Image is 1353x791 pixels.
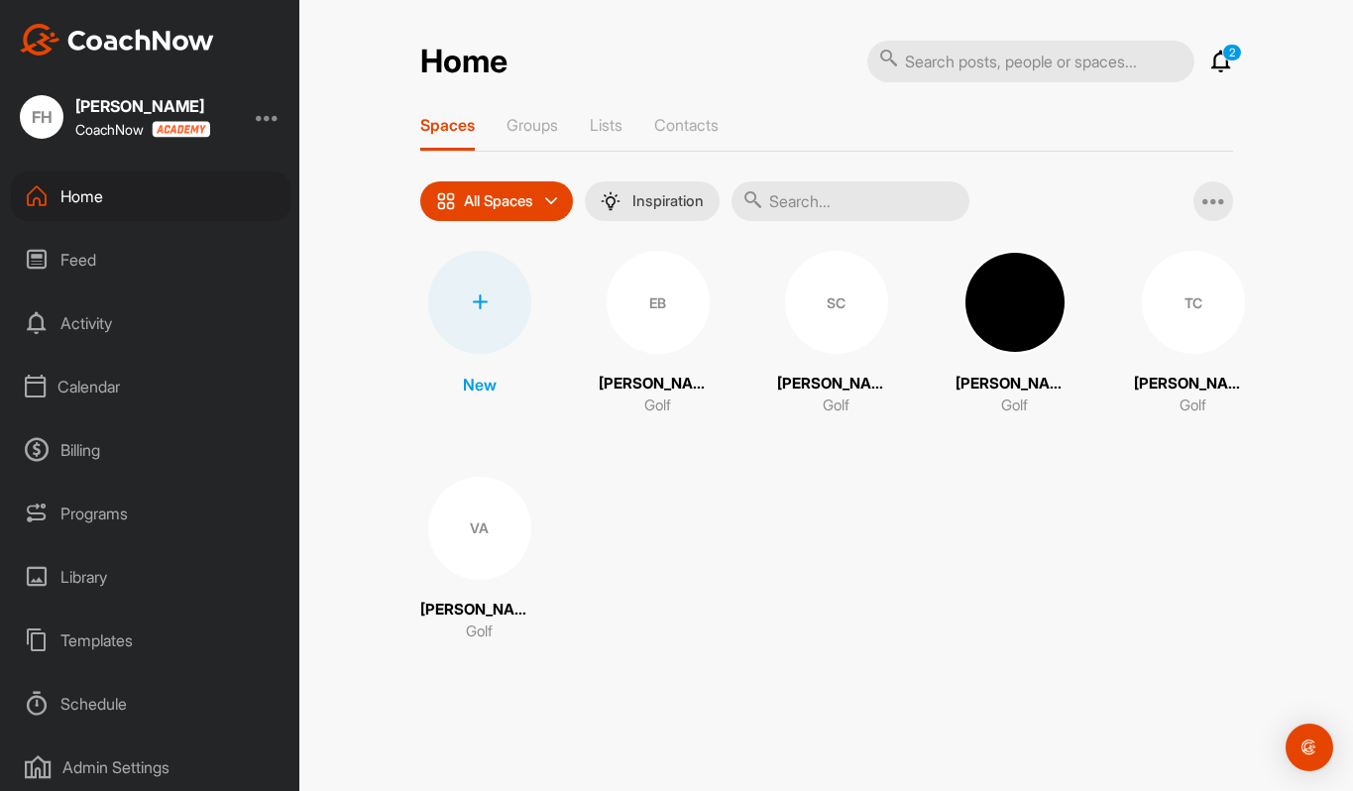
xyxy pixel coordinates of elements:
[777,251,896,417] a: SC[PERSON_NAME]Golf
[20,24,214,56] img: CoachNow
[785,251,888,354] div: SC
[463,373,497,396] p: New
[1001,395,1028,417] p: Golf
[75,121,210,138] div: CoachNow
[956,373,1074,395] p: [PERSON_NAME]
[1134,251,1253,417] a: TC[PERSON_NAME]Golf
[75,98,210,114] div: [PERSON_NAME]
[1142,251,1245,354] div: TC
[11,235,290,284] div: Feed
[11,362,290,411] div: Calendar
[11,425,290,475] div: Billing
[11,489,290,538] div: Programs
[507,115,558,135] p: Groups
[11,171,290,221] div: Home
[601,191,620,211] img: menuIcon
[11,552,290,602] div: Library
[420,477,539,643] a: VA[PERSON_NAME]Golf
[1134,373,1253,395] p: [PERSON_NAME]
[420,599,539,621] p: [PERSON_NAME]
[436,191,456,211] img: icon
[654,115,719,135] p: Contacts
[1222,44,1242,61] p: 2
[644,395,671,417] p: Golf
[466,621,493,643] p: Golf
[1180,395,1206,417] p: Golf
[428,477,531,580] div: VA
[777,373,896,395] p: [PERSON_NAME]
[590,115,622,135] p: Lists
[11,298,290,348] div: Activity
[732,181,969,221] input: Search...
[867,41,1194,82] input: Search posts, people or spaces...
[11,616,290,665] div: Templates
[420,43,507,81] h2: Home
[11,679,290,729] div: Schedule
[607,251,710,354] div: EB
[420,115,475,135] p: Spaces
[20,95,63,139] div: FH
[1286,724,1333,771] div: Open Intercom Messenger
[632,193,704,209] p: Inspiration
[599,251,718,417] a: EB[PERSON_NAME]Golf
[956,251,1074,417] a: [PERSON_NAME]Golf
[464,193,533,209] p: All Spaces
[963,251,1067,354] img: square_5147961201917fa15edadeb5bd506b5a.jpg
[152,121,210,138] img: CoachNow acadmey
[599,373,718,395] p: [PERSON_NAME]
[823,395,849,417] p: Golf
